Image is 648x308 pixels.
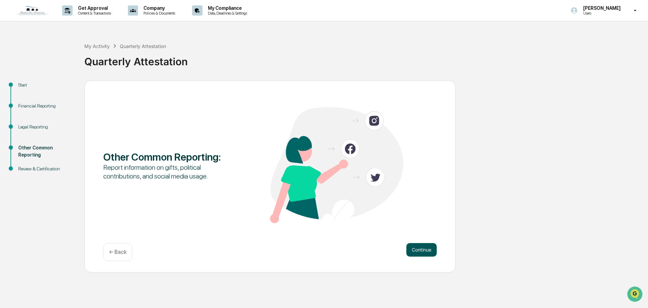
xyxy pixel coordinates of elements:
[84,43,110,49] div: My Activity
[7,52,19,64] img: 1746055101610-c473b297-6a78-478c-a979-82029cc54cd1
[4,95,45,108] a: 🔎Data Lookup
[13,98,43,105] span: Data Lookup
[202,11,250,16] p: Data, Deadlines & Settings
[16,5,49,16] img: logo
[13,85,44,92] span: Preclearance
[578,5,624,11] p: [PERSON_NAME]
[115,54,123,62] button: Start new chat
[67,115,82,120] span: Pylon
[73,11,114,16] p: Content & Transactions
[103,163,237,181] div: Report information on gifts, political contributions, and social media usage.
[7,99,12,104] div: 🔎
[49,86,54,91] div: 🗄️
[103,151,237,163] div: Other Common Reporting :
[18,81,74,89] div: Start
[406,243,437,257] button: Continue
[4,82,46,95] a: 🖐️Preclearance
[578,11,624,16] p: Users
[73,5,114,11] p: Get Approval
[56,85,84,92] span: Attestations
[7,14,123,25] p: How can we help?
[120,43,166,49] div: Quarterly Attestation
[18,165,74,172] div: Review & Certification
[46,82,86,95] a: 🗄️Attestations
[138,5,179,11] p: Company
[626,286,645,304] iframe: Open customer support
[23,58,85,64] div: We're available if you need us!
[18,144,74,159] div: Other Common Reporting
[7,86,12,91] div: 🖐️
[138,11,179,16] p: Policies & Documents
[270,107,403,223] img: Other Common Reporting
[109,249,127,255] p: ← Back
[202,5,250,11] p: My Compliance
[18,102,74,110] div: Financial Reporting
[18,123,74,131] div: Legal Reporting
[84,50,645,68] div: Quarterly Attestation
[23,52,111,58] div: Start new chat
[48,114,82,120] a: Powered byPylon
